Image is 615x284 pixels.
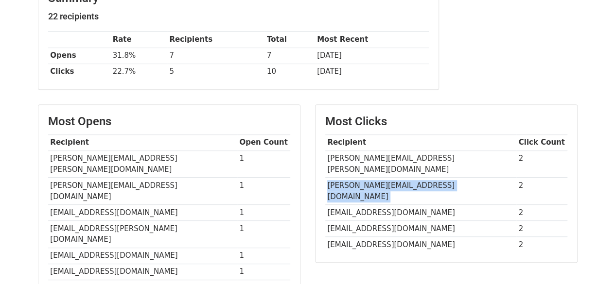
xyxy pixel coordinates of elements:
th: Opens [48,48,110,64]
td: 22.7% [110,64,167,80]
td: 10 [264,64,315,80]
td: 2 [516,237,567,253]
th: Click Count [516,134,567,150]
th: Clicks [48,64,110,80]
td: 2 [516,220,567,236]
td: [DATE] [315,64,428,80]
td: [EMAIL_ADDRESS][DOMAIN_NAME] [325,237,516,253]
td: [EMAIL_ADDRESS][DOMAIN_NAME] [48,248,237,264]
td: [EMAIL_ADDRESS][DOMAIN_NAME] [325,204,516,220]
th: Recipients [167,32,264,48]
th: Total [264,32,315,48]
td: [PERSON_NAME][EMAIL_ADDRESS][DOMAIN_NAME] [48,178,237,205]
td: 2 [516,150,567,178]
th: Recipient [325,134,516,150]
h3: Most Opens [48,115,290,129]
td: 1 [237,220,290,248]
td: 1 [237,150,290,178]
td: 1 [237,248,290,264]
td: 7 [167,48,264,64]
td: 1 [237,178,290,205]
td: 7 [264,48,315,64]
td: 31.8% [110,48,167,64]
td: 1 [237,204,290,220]
td: 2 [516,204,567,220]
iframe: Chat Widget [566,237,615,284]
th: Rate [110,32,167,48]
td: 2 [516,178,567,205]
td: [PERSON_NAME][EMAIL_ADDRESS][DOMAIN_NAME] [325,178,516,205]
td: [EMAIL_ADDRESS][DOMAIN_NAME] [48,204,237,220]
td: [EMAIL_ADDRESS][DOMAIN_NAME] [325,220,516,236]
td: [DATE] [315,48,428,64]
td: 1 [237,264,290,280]
td: [EMAIL_ADDRESS][PERSON_NAME][DOMAIN_NAME] [48,220,237,248]
td: 5 [167,64,264,80]
th: Recipient [48,134,237,150]
th: Most Recent [315,32,428,48]
td: [PERSON_NAME][EMAIL_ADDRESS][PERSON_NAME][DOMAIN_NAME] [48,150,237,178]
h3: Most Clicks [325,115,567,129]
h5: 22 recipients [48,11,429,22]
td: [EMAIL_ADDRESS][DOMAIN_NAME] [48,264,237,280]
td: [PERSON_NAME][EMAIL_ADDRESS][PERSON_NAME][DOMAIN_NAME] [325,150,516,178]
th: Open Count [237,134,290,150]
